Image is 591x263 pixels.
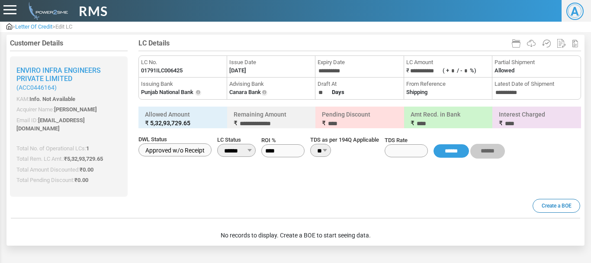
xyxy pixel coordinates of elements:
p: Total Rem. LC Amt.: [16,155,121,163]
span: Latest Date of Shipment [495,80,578,88]
span: TDS Rate [385,136,428,145]
h6: Amt Recd. in Bank [406,109,491,130]
span: Advising Bank [229,80,313,88]
h4: LC Details [138,39,581,47]
img: Info [261,89,268,96]
span: 1 [86,145,89,152]
div: No records to display. Create a BOE to start seeing data. [11,231,580,240]
h6: Allowed Amount [141,109,225,129]
span: Issuing Bank [141,80,225,88]
p: Email ID: [16,116,121,133]
span: 0.00 [77,177,88,183]
span: LC No. [141,58,225,67]
span: [EMAIL_ADDRESS][DOMAIN_NAME] [16,117,85,132]
span: Issue Date [229,58,313,67]
span: 0.00 [83,166,93,173]
p: Total Pending Discount: [16,176,121,185]
span: ₹ [411,120,414,127]
small: ₹ 5,32,93,729.65 [145,119,221,127]
p: Total Amount Discounted: [16,166,121,174]
span: ROI % [261,136,305,145]
h2: ENVIRO INFRA ENGINEERS PRIVATE LIMITED [16,66,121,91]
h6: Pending Discount [318,109,402,130]
span: ₹ [80,166,93,173]
span: DWL Status [138,135,212,144]
span: 5,32,93,729.65 [67,156,103,162]
span: From Reference [406,80,490,88]
span: Info. Not Available [29,96,75,102]
li: ₹ [404,56,492,78]
img: Info [195,89,202,96]
label: ( + / - %) [443,67,476,74]
span: ₹ [499,120,503,127]
label: Canara Bank [229,88,261,97]
span: ₹ [234,120,238,127]
small: (ACC0446164) [16,84,121,91]
span: Letter Of Credit [15,23,52,30]
input: ( +/ -%) [462,66,470,76]
p: Total No. of Operational LCs: [16,144,121,153]
a: Create a BOE [533,199,580,213]
span: RMS [79,1,108,21]
span: Draft At [318,80,401,88]
label: Punjab National Bank [141,88,193,97]
label: [DATE] [229,66,246,75]
span: LC Status [217,136,256,144]
h6: Remaining Amount [229,109,314,130]
p: KAM: [16,95,121,104]
span: Partial Shipment [495,58,578,67]
span: TDS as per 194Q Applicable [310,136,379,144]
img: admin [6,23,12,29]
span: ₹ [74,177,88,183]
img: admin [25,2,68,20]
input: ( +/ -%) [449,66,457,76]
label: Shipping [406,88,427,97]
h4: Customer Details [10,39,128,47]
span: Expiry Date [318,58,401,67]
span: Edit LC [55,23,72,30]
h6: Interest Charged [495,109,579,130]
label: Allowed [495,66,514,75]
label: Approved w/o Receipt [138,143,212,156]
span: LC Amount [406,58,490,67]
strong: Days [332,89,344,95]
span: ₹ [64,156,103,162]
p: Acquirer Name: [16,105,121,114]
span: ₹ [322,120,326,127]
label: 01791ILC006425 [141,66,183,75]
span: [PERSON_NAME] [54,106,97,113]
span: A [566,3,584,20]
